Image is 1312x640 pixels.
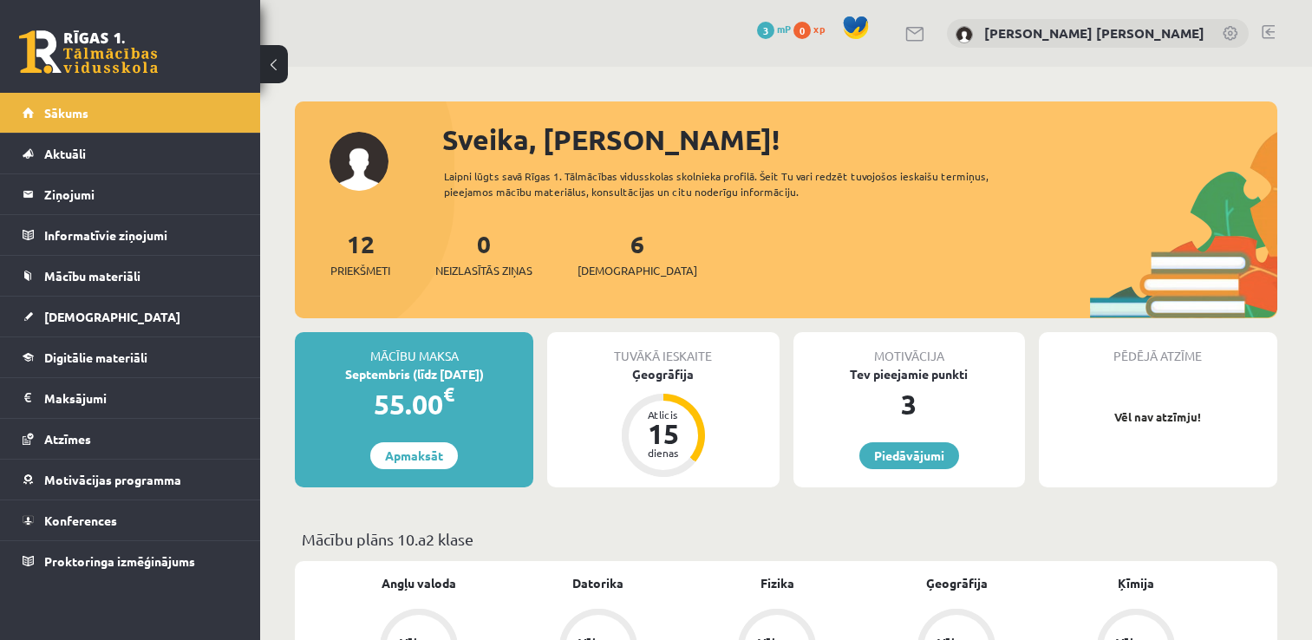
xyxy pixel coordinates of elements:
a: Ziņojumi [23,174,238,214]
a: [PERSON_NAME] [PERSON_NAME] [984,24,1204,42]
div: dienas [637,447,689,458]
span: Priekšmeti [330,262,390,279]
div: Septembris (līdz [DATE]) [295,365,533,383]
div: Tev pieejamie punkti [793,365,1025,383]
span: xp [813,22,825,36]
span: mP [777,22,791,36]
a: Konferences [23,500,238,540]
a: 12Priekšmeti [330,228,390,279]
div: 55.00 [295,383,533,425]
span: [DEMOGRAPHIC_DATA] [44,309,180,324]
span: 3 [757,22,774,39]
a: Apmaksāt [370,442,458,469]
span: Atzīmes [44,431,91,447]
a: Motivācijas programma [23,460,238,500]
a: Maksājumi [23,378,238,418]
span: Mācību materiāli [44,268,140,284]
div: Laipni lūgts savā Rīgas 1. Tālmācības vidusskolas skolnieka profilā. Šeit Tu vari redzēt tuvojošo... [444,168,1034,199]
a: 6[DEMOGRAPHIC_DATA] [578,228,697,279]
a: Angļu valoda [382,574,456,592]
p: Mācību plāns 10.a2 klase [302,527,1270,551]
a: 0Neizlasītās ziņas [435,228,532,279]
img: Endija Elizabete Zēvalde [956,26,973,43]
legend: Ziņojumi [44,174,238,214]
span: [DEMOGRAPHIC_DATA] [578,262,697,279]
a: Mācību materiāli [23,256,238,296]
a: Ģeogrāfija [926,574,988,592]
a: Aktuāli [23,134,238,173]
span: € [443,382,454,407]
span: Aktuāli [44,146,86,161]
a: Fizika [760,574,794,592]
div: Atlicis [637,409,689,420]
div: Mācību maksa [295,332,533,365]
span: Proktoringa izmēģinājums [44,553,195,569]
div: Pēdējā atzīme [1039,332,1277,365]
p: Vēl nav atzīmju! [1048,408,1269,426]
a: Sākums [23,93,238,133]
div: Ģeogrāfija [547,365,779,383]
span: Motivācijas programma [44,472,181,487]
span: Sākums [44,105,88,121]
legend: Maksājumi [44,378,238,418]
span: 0 [793,22,811,39]
span: Neizlasītās ziņas [435,262,532,279]
a: Datorika [572,574,623,592]
div: Tuvākā ieskaite [547,332,779,365]
a: Atzīmes [23,419,238,459]
a: Informatīvie ziņojumi [23,215,238,255]
a: Proktoringa izmēģinājums [23,541,238,581]
span: Konferences [44,513,117,528]
div: Motivācija [793,332,1025,365]
a: Ģeogrāfija Atlicis 15 dienas [547,365,779,480]
a: Ķīmija [1118,574,1154,592]
a: [DEMOGRAPHIC_DATA] [23,297,238,336]
legend: Informatīvie ziņojumi [44,215,238,255]
span: Digitālie materiāli [44,349,147,365]
a: Rīgas 1. Tālmācības vidusskola [19,30,158,74]
a: 0 xp [793,22,833,36]
a: 3 mP [757,22,791,36]
div: 15 [637,420,689,447]
a: Piedāvājumi [859,442,959,469]
div: Sveika, [PERSON_NAME]! [442,119,1277,160]
div: 3 [793,383,1025,425]
a: Digitālie materiāli [23,337,238,377]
